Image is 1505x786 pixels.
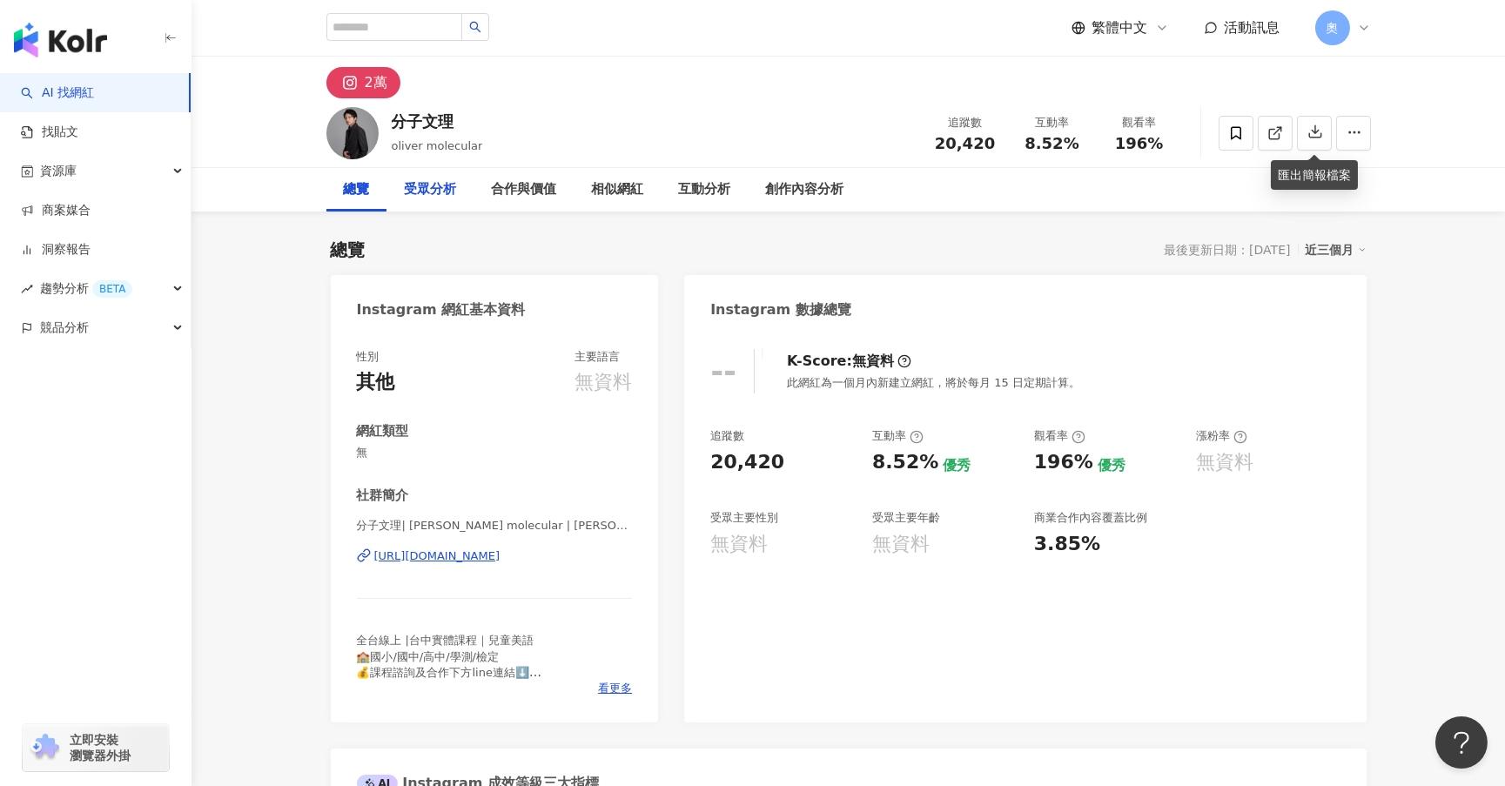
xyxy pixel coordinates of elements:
[1327,18,1339,37] span: 奧
[872,428,924,444] div: 互動率
[392,111,483,132] div: 分子文理
[344,179,370,200] div: 總覽
[592,179,644,200] div: 相似網紅
[331,238,366,262] div: 總覽
[574,349,620,365] div: 主要語言
[357,349,380,365] div: 性別
[679,179,731,200] div: 互動分析
[357,422,409,440] div: 網紅類型
[1034,428,1085,444] div: 觀看率
[374,548,501,564] div: [URL][DOMAIN_NAME]
[357,369,395,396] div: 其他
[357,518,633,534] span: 分子文理| [PERSON_NAME] molecular | [PERSON_NAME]
[1271,160,1358,190] div: 匯出簡報檔案
[574,369,632,396] div: 無資料
[21,124,78,141] a: 找貼文
[357,634,622,726] span: 全台線上 |台中實體課程｜兒童美語 🏫國小/國中/高中/學測/檢定 💰課程諮詢及合作下方line連結⬇️ #安親班 #一對一家教 #多益 #學測英文 #會考英文 #英語單字#小學安親 #兒童美語...
[935,134,995,152] span: 20,420
[872,510,940,526] div: 受眾主要年齡
[1025,135,1078,152] span: 8.52%
[1034,510,1147,526] div: 商業合作內容覆蓋比例
[326,107,379,159] img: KOL Avatar
[710,428,744,444] div: 追蹤數
[943,456,971,475] div: 優秀
[492,179,557,200] div: 合作與價值
[710,300,851,319] div: Instagram 數據總覽
[872,449,938,476] div: 8.52%
[1098,456,1125,475] div: 優秀
[357,445,633,460] span: 無
[787,375,1080,391] div: 此網紅為一個月內新建立網紅，將於每月 15 日定期計算。
[1034,449,1093,476] div: 196%
[21,84,94,102] a: searchAI 找網紅
[710,510,778,526] div: 受眾主要性別
[710,449,784,476] div: 20,420
[21,283,33,295] span: rise
[1092,18,1148,37] span: 繁體中文
[852,352,894,371] div: 無資料
[932,114,998,131] div: 追蹤數
[1435,716,1488,769] iframe: Help Scout Beacon - Open
[40,308,89,347] span: 競品分析
[92,280,132,298] div: BETA
[21,241,91,259] a: 洞察報告
[23,724,169,771] a: chrome extension立即安裝 瀏覽器外掛
[70,732,131,763] span: 立即安裝 瀏覽器外掛
[872,531,930,558] div: 無資料
[1034,531,1100,558] div: 3.85%
[40,269,132,308] span: 趨勢分析
[21,202,91,219] a: 商案媒合
[710,353,736,389] div: --
[405,179,457,200] div: 受眾分析
[598,681,632,696] span: 看更多
[1019,114,1085,131] div: 互動率
[14,23,107,57] img: logo
[392,139,483,152] span: oliver molecular
[469,21,481,33] span: search
[1196,449,1253,476] div: 無資料
[766,179,844,200] div: 創作內容分析
[365,71,387,95] div: 2萬
[357,548,633,564] a: [URL][DOMAIN_NAME]
[40,151,77,191] span: 資源庫
[787,352,911,371] div: K-Score :
[710,531,768,558] div: 無資料
[1196,428,1247,444] div: 漲粉率
[1164,243,1290,257] div: 最後更新日期：[DATE]
[357,300,526,319] div: Instagram 網紅基本資料
[1225,19,1280,36] span: 活動訊息
[357,487,409,505] div: 社群簡介
[1106,114,1172,131] div: 觀看率
[1306,238,1367,261] div: 近三個月
[326,67,400,98] button: 2萬
[1115,135,1164,152] span: 196%
[28,734,62,762] img: chrome extension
